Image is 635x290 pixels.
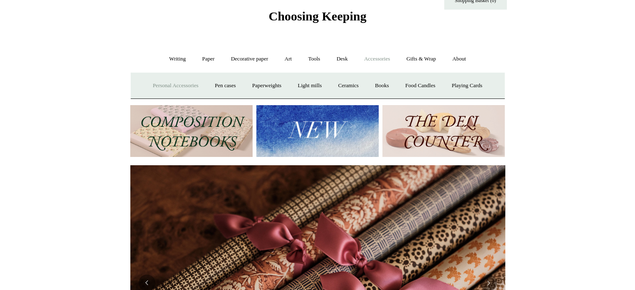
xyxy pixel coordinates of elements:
[444,75,490,97] a: Playing Cards
[357,48,397,70] a: Accessories
[223,48,276,70] a: Decorative paper
[130,105,253,157] img: 202302 Composition ledgers.jpg__PID:69722ee6-fa44-49dd-a067-31375e5d54ec
[367,75,396,97] a: Books
[301,48,328,70] a: Tools
[445,48,473,70] a: About
[382,105,505,157] img: The Deli Counter
[256,105,379,157] img: New.jpg__PID:f73bdf93-380a-4a35-bcfe-7823039498e1
[268,9,366,23] span: Choosing Keeping
[331,75,366,97] a: Ceramics
[245,75,289,97] a: Paperweights
[398,75,443,97] a: Food Candles
[329,48,355,70] a: Desk
[195,48,222,70] a: Paper
[145,75,206,97] a: Personal Accessories
[162,48,193,70] a: Writing
[268,16,366,22] a: Choosing Keeping
[290,75,329,97] a: Light mills
[277,48,299,70] a: Art
[207,75,243,97] a: Pen cases
[399,48,443,70] a: Gifts & Wrap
